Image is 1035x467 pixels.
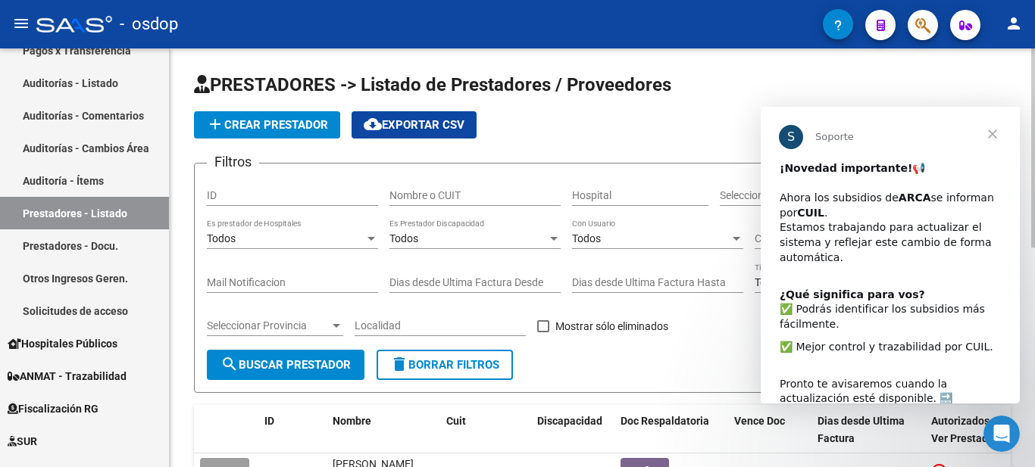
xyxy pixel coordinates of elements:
datatable-header-cell: ID [258,405,327,455]
span: Seleccionar Provincia [207,319,330,332]
span: Fiscalización RG [8,400,98,417]
mat-icon: add [206,115,224,133]
datatable-header-cell: Vence Doc [728,405,811,455]
span: Buscar Prestador [220,358,351,372]
span: Todos [755,276,783,288]
datatable-header-cell: Cuit [440,405,531,455]
datatable-header-cell: Dias desde Ultima Factura [811,405,925,455]
span: - osdop [120,8,178,41]
span: SUR [8,433,37,450]
div: Pronto te avisaremos cuando la actualización esté disponible. 🔜 [19,255,240,300]
span: Crear Prestador [206,118,328,132]
span: Cuit [446,415,466,427]
span: ANMAT - Trazabilidad [8,368,127,384]
span: ID [264,415,274,427]
mat-icon: menu [12,14,30,33]
iframe: Intercom live chat [983,416,1020,452]
span: Dias desde Ultima Factura [818,415,905,444]
span: Nombre [333,415,371,427]
span: Todos [207,232,236,244]
datatable-header-cell: Doc Respaldatoria [614,405,728,455]
span: Vence Doc [734,415,785,427]
span: Borrar Filtros [390,358,499,372]
mat-icon: person [1005,14,1023,33]
button: Crear Prestador [194,111,340,139]
span: Hospitales Públicos [8,335,117,352]
span: PRESTADORES -> Listado de Prestadores / Proveedores [194,74,671,95]
h3: Filtros [207,151,259,173]
span: Doc Respaldatoria [621,415,709,427]
mat-icon: delete [390,355,408,373]
iframe: Intercom live chat mensaje [761,107,1020,403]
span: Exportar CSV [364,118,464,132]
span: Seleccionar Gerenciador [720,189,843,202]
mat-icon: cloud_download [364,115,382,133]
button: Buscar Prestador [207,350,364,380]
datatable-header-cell: Discapacidad [531,405,614,455]
span: Mostrar sólo eliminados [555,317,668,335]
span: Todos [572,232,601,244]
datatable-header-cell: Nombre [327,405,440,455]
datatable-header-cell: Autorizados a Ver Prestador [925,405,1008,455]
button: Borrar Filtros [377,350,513,380]
span: Autorizados a Ver Prestador [931,415,998,444]
mat-icon: search [220,355,239,373]
button: Exportar CSV [352,111,477,139]
span: Discapacidad [537,415,602,427]
span: Todos [389,232,418,244]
